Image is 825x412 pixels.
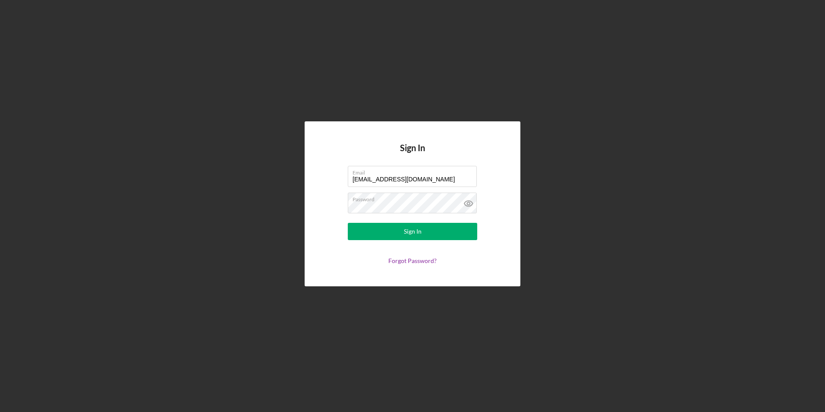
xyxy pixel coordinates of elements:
[388,257,437,264] a: Forgot Password?
[348,223,477,240] button: Sign In
[353,193,477,203] label: Password
[353,166,477,176] label: Email
[400,143,425,166] h4: Sign In
[404,223,422,240] div: Sign In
